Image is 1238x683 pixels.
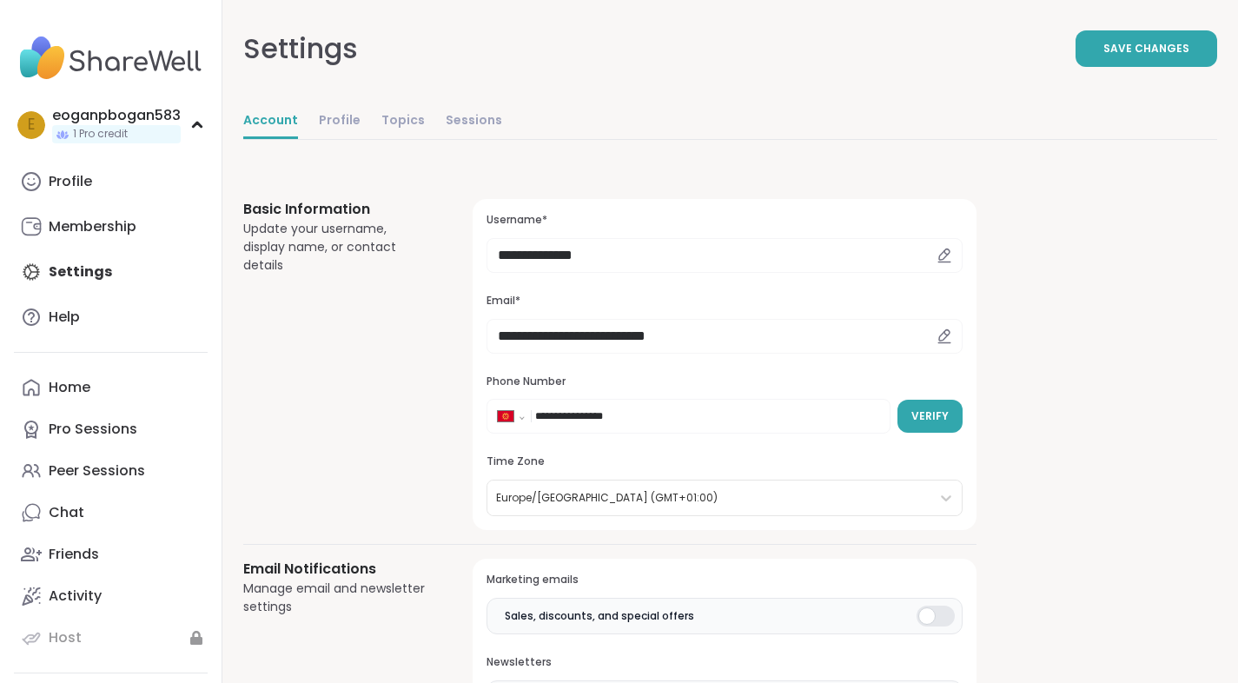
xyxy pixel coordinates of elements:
h3: Basic Information [243,199,431,220]
h3: Username* [487,213,963,228]
a: Profile [14,161,208,202]
div: Host [49,628,82,647]
div: Chat [49,503,84,522]
a: Home [14,367,208,408]
a: Activity [14,575,208,617]
div: Home [49,378,90,397]
a: Profile [319,104,361,139]
a: Friends [14,534,208,575]
span: Sales, discounts, and special offers [505,608,694,624]
span: e [28,114,35,136]
h3: Phone Number [487,375,963,389]
h3: Newsletters [487,655,963,670]
a: Help [14,296,208,338]
a: Membership [14,206,208,248]
span: Verify [911,408,949,424]
div: Help [49,308,80,327]
div: Update your username, display name, or contact details [243,220,431,275]
div: Settings [243,28,358,70]
a: Peer Sessions [14,450,208,492]
a: Topics [381,104,425,139]
div: Profile [49,172,92,191]
span: 1 Pro credit [73,127,128,142]
span: Save Changes [1103,41,1189,56]
a: Account [243,104,298,139]
h3: Time Zone [487,454,963,469]
a: Pro Sessions [14,408,208,450]
h3: Marketing emails [487,573,963,587]
h3: Email* [487,294,963,308]
a: Chat [14,492,208,534]
h3: Email Notifications [243,559,431,580]
button: Save Changes [1076,30,1217,67]
a: Host [14,617,208,659]
div: Friends [49,545,99,564]
div: Pro Sessions [49,420,137,439]
div: Activity [49,587,102,606]
button: Verify [897,400,963,433]
img: ShareWell Nav Logo [14,28,208,89]
div: Peer Sessions [49,461,145,481]
a: Sessions [446,104,502,139]
div: eoganpbogan583 [52,106,181,125]
div: Manage email and newsletter settings [243,580,431,616]
div: Membership [49,217,136,236]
